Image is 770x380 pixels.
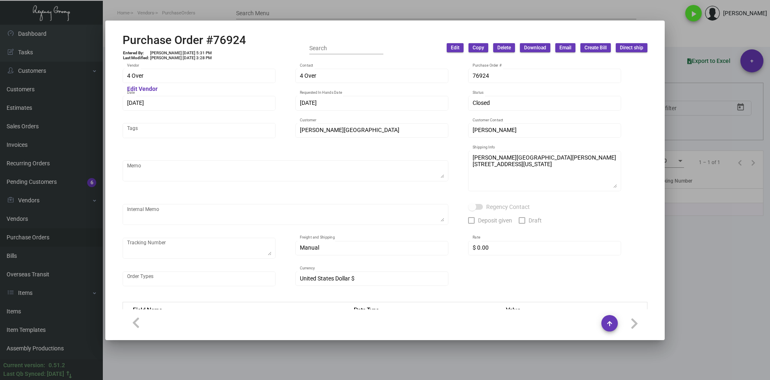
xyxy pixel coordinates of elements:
[468,43,488,52] button: Copy
[559,44,571,51] span: Email
[616,43,647,52] button: Direct ship
[123,51,150,56] td: Entered By:
[451,44,459,51] span: Edit
[127,86,158,93] mat-hint: Edit Vendor
[123,302,346,317] th: Field Name
[620,44,643,51] span: Direct ship
[580,43,611,52] button: Create Bill
[3,370,64,378] div: Last Qb Synced: [DATE]
[300,244,319,251] span: Manual
[150,56,212,60] td: [PERSON_NAME] [DATE] 3:28 PM
[123,33,246,47] h2: Purchase Order #76924
[346,302,498,317] th: Data Type
[520,43,550,52] button: Download
[447,43,464,52] button: Edit
[473,44,484,51] span: Copy
[529,215,542,225] span: Draft
[123,56,150,60] td: Last Modified:
[493,43,515,52] button: Delete
[478,215,512,225] span: Deposit given
[498,302,647,317] th: Value
[49,361,65,370] div: 0.51.2
[497,44,511,51] span: Delete
[150,51,212,56] td: [PERSON_NAME] [DATE] 5:31 PM
[524,44,546,51] span: Download
[3,361,45,370] div: Current version:
[473,100,490,106] span: Closed
[555,43,575,52] button: Email
[486,202,530,212] span: Regency Contact
[584,44,607,51] span: Create Bill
